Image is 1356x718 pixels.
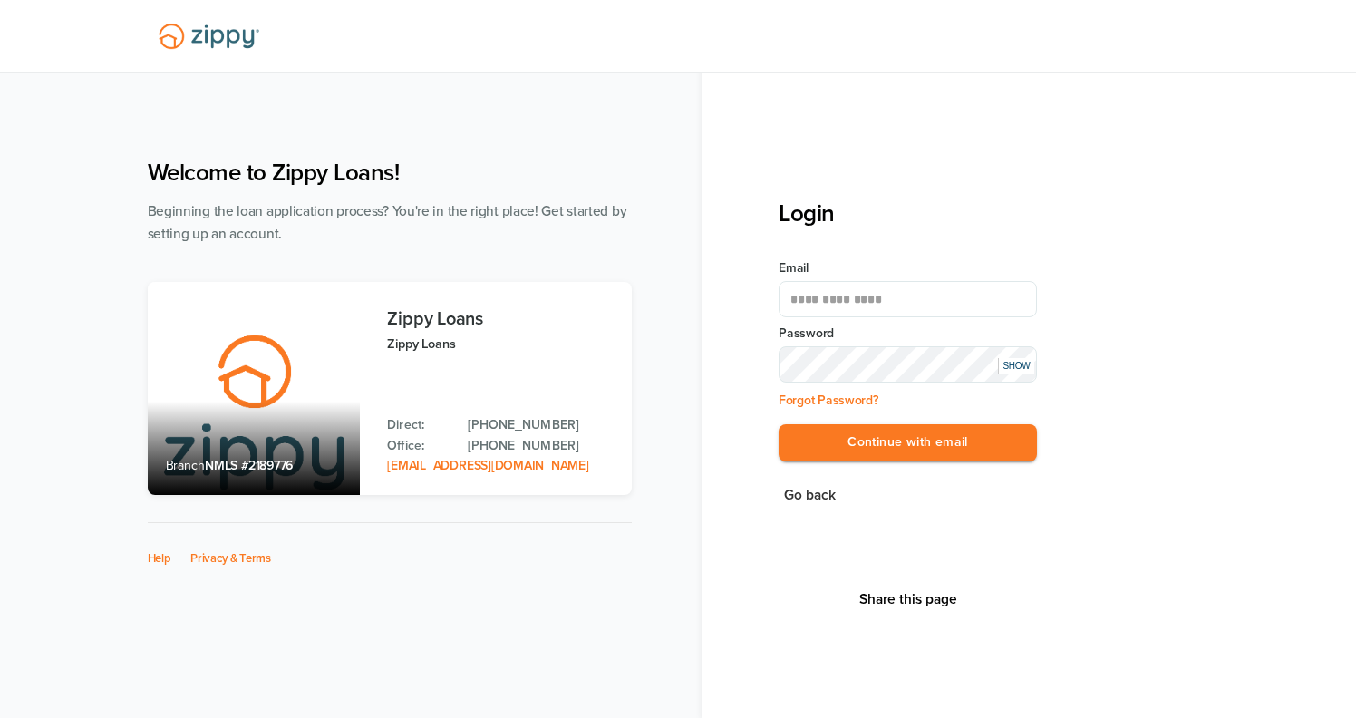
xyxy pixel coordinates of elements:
[998,358,1034,374] div: SHOW
[854,590,963,608] button: Share This Page
[190,551,271,566] a: Privacy & Terms
[166,458,206,473] span: Branch
[205,458,293,473] span: NMLS #2189776
[148,551,171,566] a: Help
[468,415,613,435] a: Direct Phone: 512-975-2947
[779,281,1037,317] input: Email Address
[148,159,632,187] h1: Welcome to Zippy Loans!
[387,458,588,473] a: Email Address: zippyguide@zippymh.com
[779,325,1037,343] label: Password
[779,483,841,508] button: Go back
[148,203,627,242] span: Beginning the loan application process? You're in the right place! Get started by setting up an a...
[387,415,450,435] p: Direct:
[387,436,450,456] p: Office:
[468,436,613,456] a: Office Phone: 512-975-2947
[779,424,1037,461] button: Continue with email
[779,199,1037,228] h3: Login
[387,334,613,354] p: Zippy Loans
[387,309,613,329] h3: Zippy Loans
[779,259,1037,277] label: Email
[779,346,1037,383] input: Input Password
[779,393,878,408] a: Forgot Password?
[148,15,270,57] img: Lender Logo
